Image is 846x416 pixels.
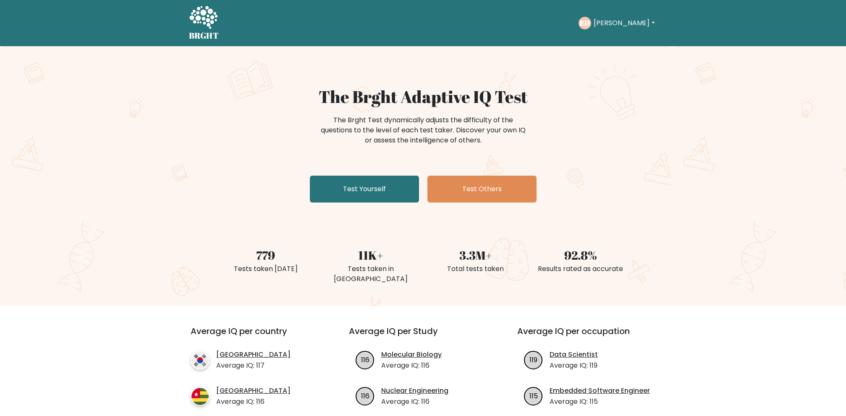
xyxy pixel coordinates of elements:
[323,246,418,264] div: 11K+
[550,386,650,396] a: Embedded Software Engineer
[323,264,418,284] div: Tests taken in [GEOGRAPHIC_DATA]
[529,355,537,364] text: 119
[381,350,442,360] a: Molecular Biology
[216,397,291,407] p: Average IQ: 116
[216,361,291,371] p: Average IQ: 117
[533,264,628,274] div: Results rated as accurate
[381,397,448,407] p: Average IQ: 116
[218,246,313,264] div: 779
[550,350,598,360] a: Data Scientist
[533,246,628,264] div: 92.8%
[216,386,291,396] a: [GEOGRAPHIC_DATA]
[191,326,319,346] h3: Average IQ per country
[189,31,219,41] h5: BRGHT
[218,87,628,107] h1: The Brght Adaptive IQ Test
[428,264,523,274] div: Total tests taken
[218,264,313,274] div: Tests taken [DATE]
[550,361,598,371] p: Average IQ: 119
[381,361,442,371] p: Average IQ: 116
[191,351,210,370] img: country
[529,391,538,400] text: 115
[310,176,419,203] a: Test Yourself
[591,18,657,29] button: [PERSON_NAME]
[318,115,528,145] div: The Brght Test dynamically adjusts the difficulty of the questions to the level of each test take...
[381,386,448,396] a: Nuclear Engineering
[580,18,590,28] text: ED
[189,3,219,43] a: BRGHT
[517,326,665,346] h3: Average IQ per occupation
[361,355,369,364] text: 116
[191,387,210,406] img: country
[427,176,537,203] a: Test Others
[216,350,291,360] a: [GEOGRAPHIC_DATA]
[349,326,497,346] h3: Average IQ per Study
[361,391,369,400] text: 116
[550,397,650,407] p: Average IQ: 115
[428,246,523,264] div: 3.3M+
